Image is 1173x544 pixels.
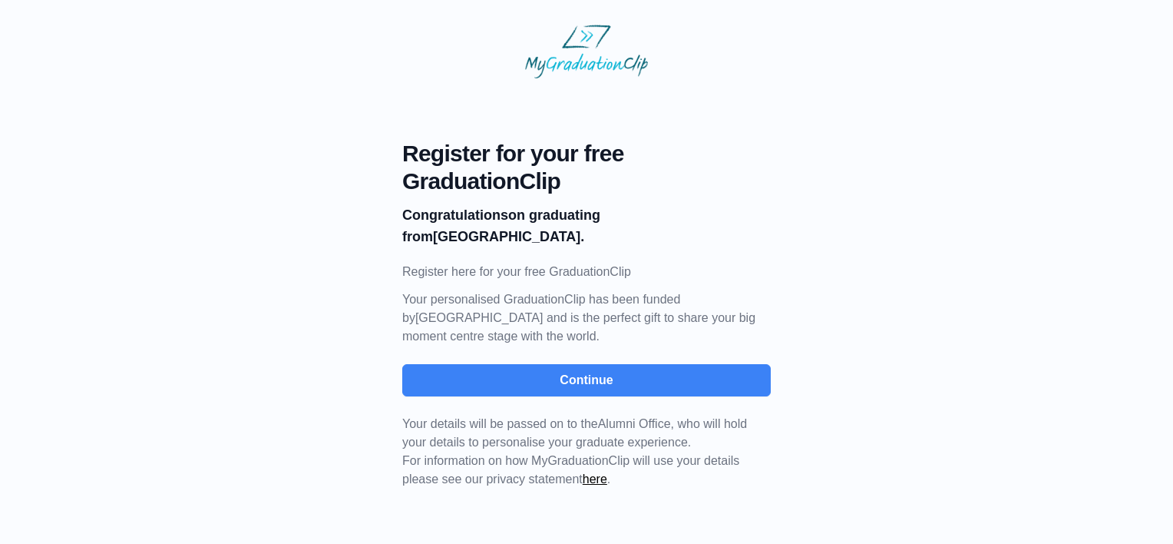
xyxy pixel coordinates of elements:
b: Congratulations [402,207,508,223]
button: Continue [402,364,771,396]
p: Register here for your free GraduationClip [402,263,771,281]
span: Your details will be passed on to the , who will hold your details to personalise your graduate e... [402,417,747,449]
span: Alumni Office [598,417,671,430]
img: MyGraduationClip [525,25,648,78]
span: GraduationClip [402,168,771,195]
span: For information on how MyGraduationClip will use your details please see our privacy statement . [402,417,747,486]
p: Your personalised GraduationClip has been funded by [GEOGRAPHIC_DATA] and is the perfect gift to ... [402,290,771,346]
p: on graduating from [GEOGRAPHIC_DATA]. [402,204,771,247]
a: here [583,473,607,486]
span: Register for your free [402,140,771,168]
